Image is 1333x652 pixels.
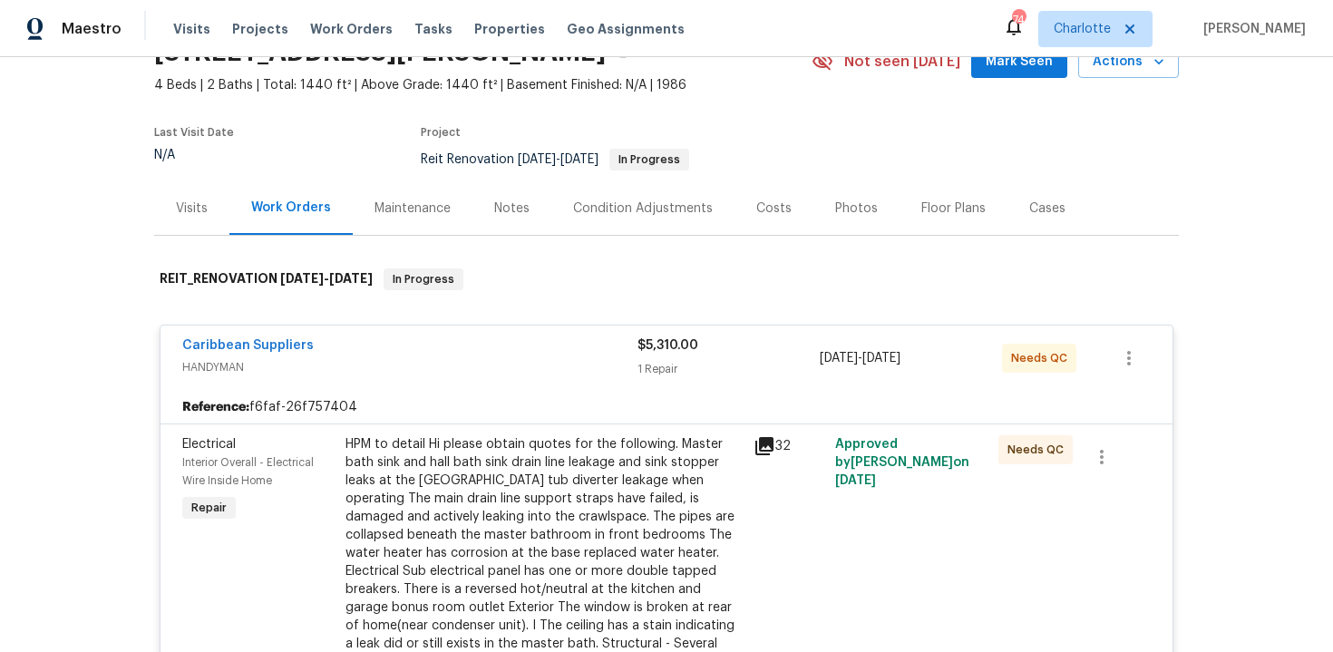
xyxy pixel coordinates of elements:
[182,438,236,451] span: Electrical
[154,44,606,62] h2: [STREET_ADDRESS][PERSON_NAME]
[280,272,324,285] span: [DATE]
[182,339,314,352] a: Caribbean Suppliers
[1054,20,1111,38] span: Charlotte
[184,499,234,517] span: Repair
[1007,441,1071,459] span: Needs QC
[560,153,598,166] span: [DATE]
[844,53,960,71] span: Not seen [DATE]
[567,20,685,38] span: Geo Assignments
[251,199,331,217] div: Work Orders
[494,199,530,218] div: Notes
[835,199,878,218] div: Photos
[971,45,1067,79] button: Mark Seen
[310,20,393,38] span: Work Orders
[986,51,1053,73] span: Mark Seen
[329,272,373,285] span: [DATE]
[862,352,900,365] span: [DATE]
[1078,45,1179,79] button: Actions
[421,127,461,138] span: Project
[1012,11,1025,29] div: 74
[573,199,713,218] div: Condition Adjustments
[182,398,249,416] b: Reference:
[154,250,1179,308] div: REIT_RENOVATION [DATE]-[DATE]In Progress
[154,127,234,138] span: Last Visit Date
[637,339,698,352] span: $5,310.00
[62,20,122,38] span: Maestro
[161,391,1172,423] div: f6faf-26f757404
[820,352,858,365] span: [DATE]
[160,268,373,290] h6: REIT_RENOVATION
[820,349,900,367] span: -
[474,20,545,38] span: Properties
[835,474,876,487] span: [DATE]
[154,76,812,94] span: 4 Beds | 2 Baths | Total: 1440 ft² | Above Grade: 1440 ft² | Basement Finished: N/A | 1986
[385,270,462,288] span: In Progress
[835,438,969,487] span: Approved by [PERSON_NAME] on
[421,153,689,166] span: Reit Renovation
[154,149,234,161] div: N/A
[375,199,451,218] div: Maintenance
[280,272,373,285] span: -
[232,20,288,38] span: Projects
[756,199,792,218] div: Costs
[1196,20,1306,38] span: [PERSON_NAME]
[637,360,820,378] div: 1 Repair
[1011,349,1075,367] span: Needs QC
[754,435,824,457] div: 32
[518,153,556,166] span: [DATE]
[518,153,598,166] span: -
[414,23,452,35] span: Tasks
[182,358,637,376] span: HANDYMAN
[1093,51,1164,73] span: Actions
[176,199,208,218] div: Visits
[182,457,314,486] span: Interior Overall - Electrical Wire Inside Home
[173,20,210,38] span: Visits
[921,199,986,218] div: Floor Plans
[611,154,687,165] span: In Progress
[1029,199,1065,218] div: Cases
